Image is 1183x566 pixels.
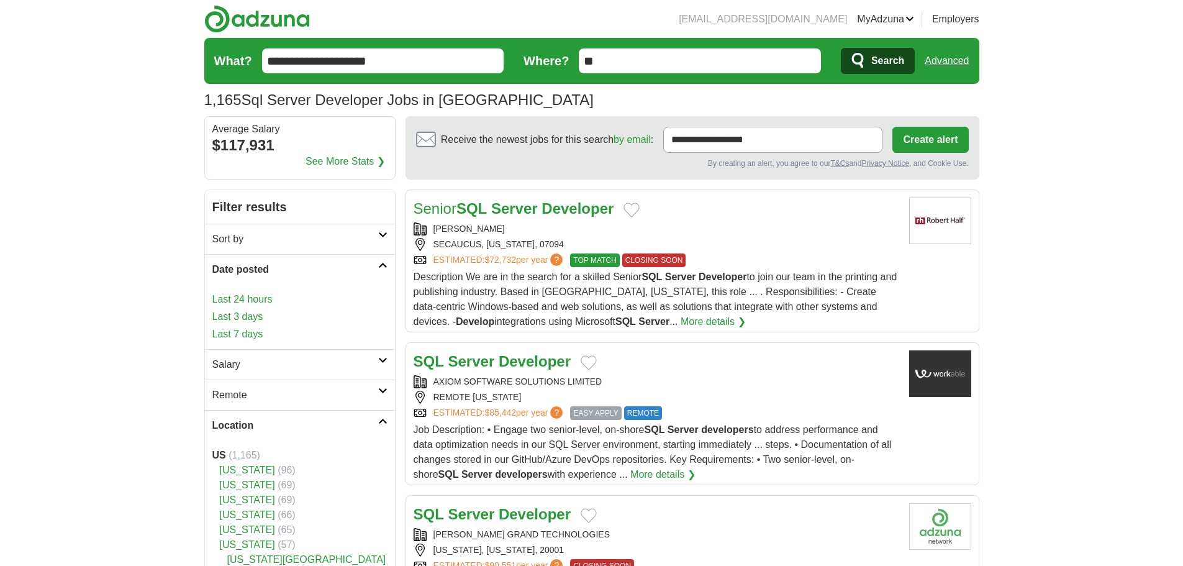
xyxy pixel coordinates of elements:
[204,5,310,33] img: Adzuna logo
[550,253,563,266] span: ?
[278,524,295,535] span: (65)
[220,495,275,505] a: [US_STATE]
[205,190,395,224] h2: Filter results
[212,357,378,372] h2: Salary
[909,503,971,550] img: Company logo
[278,539,295,550] span: (57)
[414,375,899,388] div: AXIOM SOFTWARE SOLUTIONS LIMITED
[414,353,571,370] a: SQL Server Developer
[205,254,395,285] a: Date posted
[212,134,388,157] div: $117,931
[701,424,753,435] strong: developers
[456,316,494,327] strong: Develop
[461,469,492,480] strong: Server
[414,272,897,327] span: Description We are in the search for a skilled Senior to join our team in the printing and publis...
[212,292,388,307] a: Last 24 hours
[679,12,847,27] li: [EMAIL_ADDRESS][DOMAIN_NAME]
[414,506,444,523] strong: SQL
[204,89,242,111] span: 1,165
[205,410,395,440] a: Location
[229,450,260,460] span: (1,165)
[416,158,969,169] div: By creating an alert, you agree to our and , and Cookie Use.
[448,506,495,523] strong: Server
[638,316,669,327] strong: Server
[205,380,395,410] a: Remote
[456,200,487,217] strong: SQL
[214,52,252,70] label: What?
[699,272,746,282] strong: Developer
[570,253,619,267] span: TOP MATCH
[414,200,614,217] a: SeniorSQL Server Developer
[220,524,275,535] a: [US_STATE]
[645,424,665,435] strong: SQL
[581,355,597,370] button: Add to favorite jobs
[414,238,899,251] div: SECAUCUS, [US_STATE], 07094
[204,91,594,108] h1: Sql Server Developer Jobs in [GEOGRAPHIC_DATA]
[630,467,696,482] a: More details ❯
[414,391,899,404] div: REMOTE [US_STATE]
[892,127,968,153] button: Create alert
[623,203,640,217] button: Add to favorite jobs
[212,450,226,460] strong: US
[542,200,614,217] strong: Developer
[550,406,563,419] span: ?
[484,408,516,418] span: $85,442
[414,424,892,480] span: Job Description: • Engage two senior-level, on-shore to address performance and data optimization...
[925,48,969,73] a: Advanced
[857,12,914,27] a: MyAdzuna
[932,12,979,27] a: Employers
[306,154,385,169] a: See More Stats ❯
[212,418,378,433] h2: Location
[871,48,904,73] span: Search
[841,48,915,74] button: Search
[484,255,516,265] span: $72,732
[433,406,566,420] a: ESTIMATED:$85,442per year?
[909,350,971,397] img: Company logo
[581,508,597,523] button: Add to favorite jobs
[414,506,571,523] a: SQL Server Developer
[438,469,459,480] strong: SQL
[433,224,505,234] a: [PERSON_NAME]
[499,506,571,523] strong: Developer
[278,495,295,505] span: (69)
[212,232,378,247] h2: Sort by
[414,353,444,370] strong: SQL
[212,262,378,277] h2: Date posted
[624,406,662,420] span: REMOTE
[441,132,653,147] span: Receive the newest jobs for this search :
[665,272,696,282] strong: Server
[205,224,395,254] a: Sort by
[220,509,275,520] a: [US_STATE]
[909,198,971,244] img: Robert Half logo
[220,539,275,550] a: [US_STATE]
[615,316,636,327] strong: SQL
[205,349,395,380] a: Salary
[570,406,621,420] span: EASY APPLY
[495,469,547,480] strong: developers
[212,388,378,403] h2: Remote
[830,159,849,168] a: T&Cs
[491,200,538,217] strong: Server
[220,480,275,490] a: [US_STATE]
[414,544,899,557] div: [US_STATE], [US_STATE], 20001
[278,465,295,475] span: (96)
[220,465,275,475] a: [US_STATE]
[861,159,909,168] a: Privacy Notice
[278,480,295,490] span: (69)
[524,52,569,70] label: Where?
[212,309,388,324] a: Last 3 days
[448,353,495,370] strong: Server
[212,124,388,134] div: Average Salary
[681,314,746,329] a: More details ❯
[433,253,566,267] a: ESTIMATED:$72,732per year?
[212,327,388,342] a: Last 7 days
[278,509,295,520] span: (66)
[641,272,662,282] strong: SQL
[668,424,699,435] strong: Server
[499,353,571,370] strong: Developer
[227,554,386,565] a: [US_STATE][GEOGRAPHIC_DATA]
[614,134,651,145] a: by email
[622,253,686,267] span: CLOSING SOON
[414,528,899,541] div: [PERSON_NAME] GRAND TECHNOLOGIES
